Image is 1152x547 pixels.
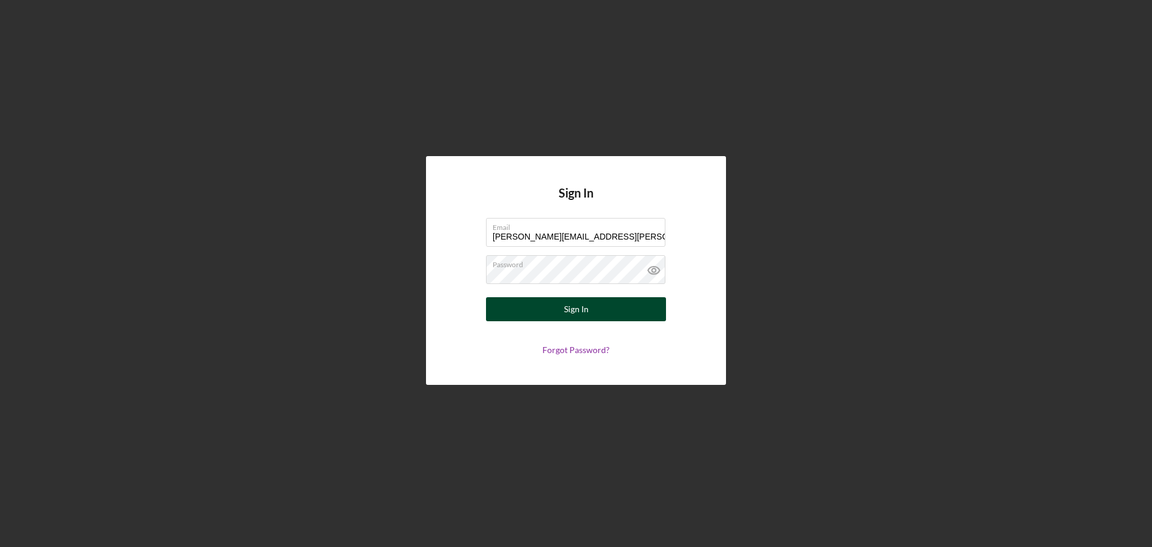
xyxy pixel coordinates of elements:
label: Password [493,256,665,269]
div: Sign In [564,297,589,321]
h4: Sign In [559,186,593,218]
button: Sign In [486,297,666,321]
a: Forgot Password? [542,345,610,355]
label: Email [493,219,665,232]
